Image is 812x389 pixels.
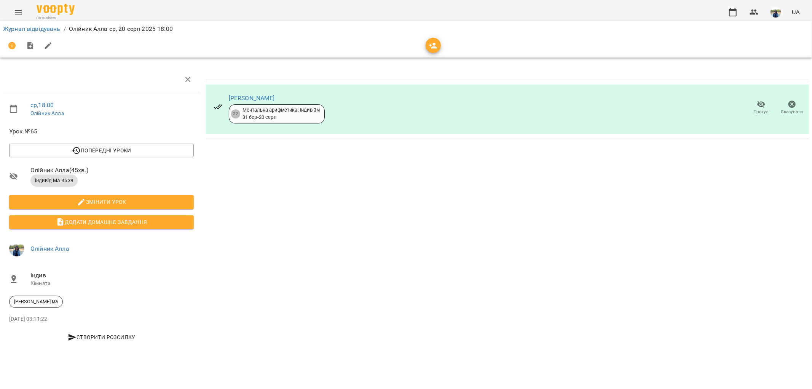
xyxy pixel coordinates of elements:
[746,97,777,118] button: Прогул
[15,146,188,155] span: Попередні уроки
[771,7,781,18] img: 79bf113477beb734b35379532aeced2e.jpg
[30,101,54,109] a: ср , 18:00
[15,218,188,227] span: Додати домашнє завдання
[37,16,75,21] span: For Business
[10,298,62,305] span: [PERSON_NAME] ма
[792,8,800,16] span: UA
[30,280,194,287] p: Кімната
[9,296,63,308] div: [PERSON_NAME] ма
[9,241,24,256] img: 79bf113477beb734b35379532aeced2e.jpg
[30,177,78,184] span: індивід МА 45 хв
[777,97,807,118] button: Скасувати
[781,109,803,115] span: Скасувати
[9,315,194,323] p: [DATE] 03:11:22
[3,24,809,34] nav: breadcrumb
[69,24,173,34] p: Олійник Алла ср, 20 серп 2025 18:00
[30,271,194,280] span: Індив
[9,215,194,229] button: Додати домашнє завдання
[9,195,194,209] button: Змінити урок
[64,24,66,34] li: /
[30,166,194,175] span: Олійник Алла ( 45 хв. )
[9,127,194,136] span: Урок №65
[3,25,61,32] a: Журнал відвідувань
[9,3,27,21] button: Menu
[9,144,194,157] button: Попередні уроки
[37,4,75,15] img: Voopty Logo
[231,109,240,118] div: 22
[9,330,194,344] button: Створити розсилку
[12,333,191,342] span: Створити розсилку
[30,245,69,252] a: Олійник Алла
[30,110,64,116] a: Олійник Алла
[754,109,769,115] span: Прогул
[242,107,320,121] div: Ментальна арифметика: Індив 3м 31 бер - 20 серп
[229,94,275,102] a: [PERSON_NAME]
[789,5,803,19] button: UA
[15,197,188,207] span: Змінити урок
